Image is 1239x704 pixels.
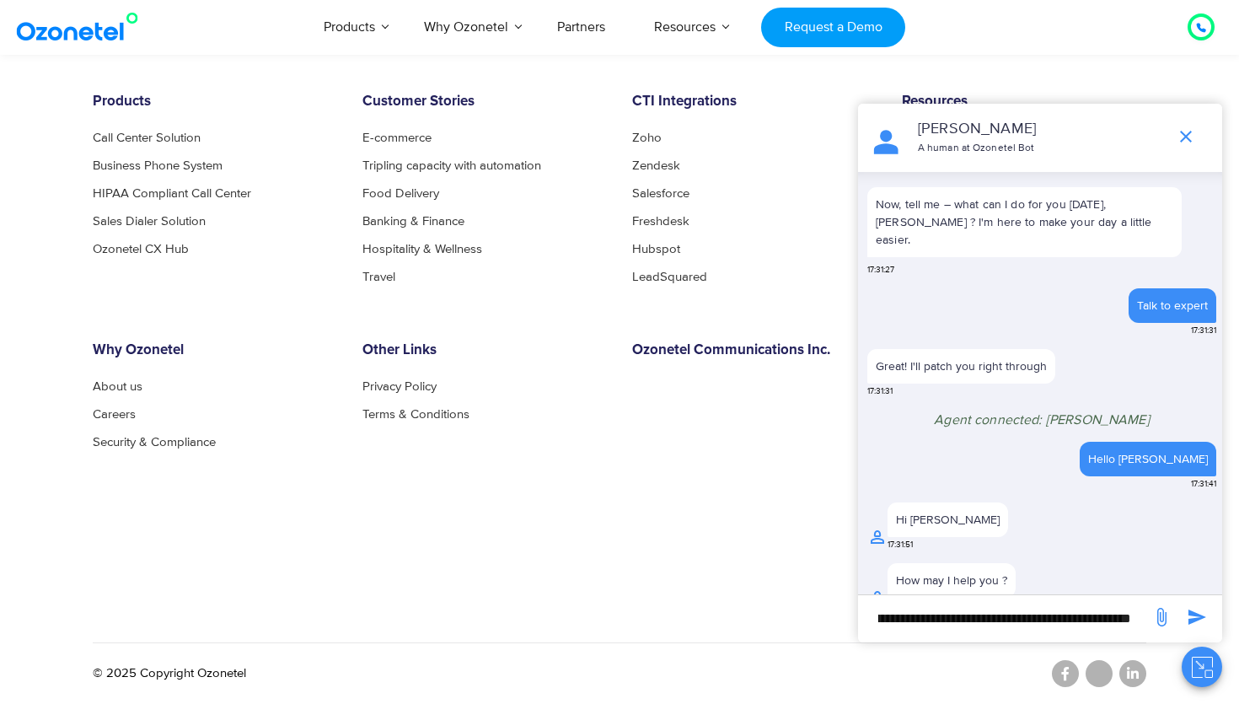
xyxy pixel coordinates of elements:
[93,408,136,421] a: Careers
[362,271,395,283] a: Travel
[362,342,607,359] h6: Other Links
[362,408,469,421] a: Terms & Conditions
[867,187,1182,257] p: Now, tell me – what can I do for you [DATE], [PERSON_NAME] ? I'm here to make your day a little e...
[632,243,680,255] a: Hubspot
[902,94,1146,110] h6: Resources
[1191,478,1216,491] span: 17:31:41
[93,159,223,172] a: Business Phone System
[362,132,432,144] a: E-commerce
[896,572,1007,589] div: How may I help you ?
[1182,647,1222,687] button: Close chat
[362,215,464,228] a: Banking & Finance
[362,187,439,200] a: Food Delivery
[93,664,246,684] p: © 2025 Copyright Ozonetel
[888,539,913,551] span: 17:31:51
[93,215,206,228] a: Sales Dialer Solution
[632,159,680,172] a: Zendesk
[1088,450,1208,468] div: Hello [PERSON_NAME]
[1180,600,1214,634] span: send message
[632,187,689,200] a: Salesforce
[632,215,689,228] a: Freshdesk
[93,436,216,449] a: Security & Compliance
[362,380,437,393] a: Privacy Policy
[93,380,142,393] a: About us
[896,511,1000,529] div: Hi [PERSON_NAME]
[876,357,1047,375] p: Great! I'll patch you right through
[1145,600,1178,634] span: send message
[93,132,201,144] a: Call Center Solution
[1191,325,1216,337] span: 17:31:31
[918,141,1160,156] p: A human at Ozonetel Bot
[866,604,1143,634] div: new-msg-input
[934,411,1150,428] span: Agent connected: [PERSON_NAME]
[632,132,662,144] a: Zoho
[93,342,337,359] h6: Why Ozonetel
[632,94,877,110] h6: CTI Integrations
[918,118,1160,141] p: [PERSON_NAME]
[93,243,189,255] a: Ozonetel CX Hub
[1137,297,1208,314] div: Talk to expert
[632,271,707,283] a: LeadSquared
[867,385,893,398] span: 17:31:31
[761,8,905,47] a: Request a Demo
[93,187,251,200] a: HIPAA Compliant Call Center
[632,342,877,359] h6: Ozonetel Communications Inc.
[362,159,541,172] a: Tripling capacity with automation
[93,94,337,110] h6: Products
[867,264,894,277] span: 17:31:27
[362,94,607,110] h6: Customer Stories
[362,243,482,255] a: Hospitality & Wellness
[1169,120,1203,153] span: end chat or minimize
